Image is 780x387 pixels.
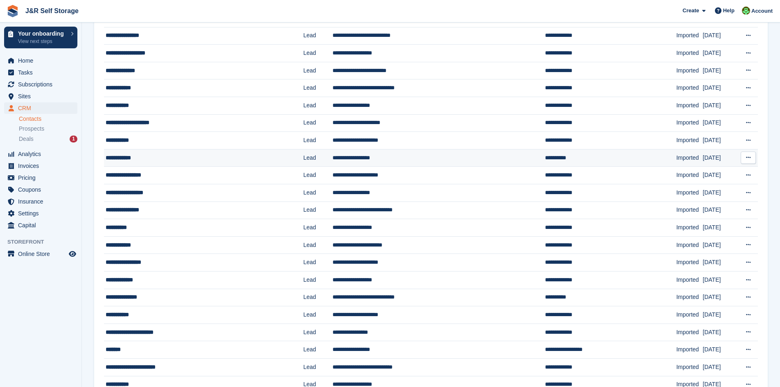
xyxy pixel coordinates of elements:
[303,236,332,254] td: Lead
[4,160,77,172] a: menu
[303,149,332,167] td: Lead
[676,114,703,132] td: Imported
[18,148,67,160] span: Analytics
[4,248,77,260] a: menu
[703,324,738,341] td: [DATE]
[18,79,67,90] span: Subscriptions
[19,135,34,143] span: Deals
[703,254,738,272] td: [DATE]
[18,38,67,45] p: View next steps
[703,289,738,306] td: [DATE]
[303,219,332,237] td: Lead
[703,219,738,237] td: [DATE]
[676,132,703,149] td: Imported
[4,148,77,160] a: menu
[70,136,77,143] div: 1
[18,31,67,36] p: Your onboarding
[303,114,332,132] td: Lead
[303,341,332,359] td: Lead
[4,184,77,195] a: menu
[703,201,738,219] td: [DATE]
[703,341,738,359] td: [DATE]
[18,208,67,219] span: Settings
[4,172,77,183] a: menu
[303,79,332,97] td: Lead
[703,306,738,324] td: [DATE]
[676,236,703,254] td: Imported
[676,219,703,237] td: Imported
[303,45,332,62] td: Lead
[703,167,738,184] td: [DATE]
[4,55,77,66] a: menu
[751,7,773,15] span: Account
[676,149,703,167] td: Imported
[676,358,703,376] td: Imported
[4,79,77,90] a: menu
[4,67,77,78] a: menu
[742,7,750,15] img: Steve Pollicott
[703,358,738,376] td: [DATE]
[676,306,703,324] td: Imported
[18,102,67,114] span: CRM
[676,45,703,62] td: Imported
[703,27,738,45] td: [DATE]
[303,167,332,184] td: Lead
[18,55,67,66] span: Home
[676,271,703,289] td: Imported
[676,97,703,115] td: Imported
[18,196,67,207] span: Insurance
[303,324,332,341] td: Lead
[703,149,738,167] td: [DATE]
[22,4,82,18] a: J&R Self Storage
[19,125,44,133] span: Prospects
[676,324,703,341] td: Imported
[676,27,703,45] td: Imported
[703,45,738,62] td: [DATE]
[303,358,332,376] td: Lead
[676,289,703,306] td: Imported
[4,91,77,102] a: menu
[703,184,738,201] td: [DATE]
[303,201,332,219] td: Lead
[7,5,19,17] img: stora-icon-8386f47178a22dfd0bd8f6a31ec36ba5ce8667c1dd55bd0f319d3a0aa187defe.svg
[703,132,738,149] td: [DATE]
[4,102,77,114] a: menu
[303,27,332,45] td: Lead
[703,114,738,132] td: [DATE]
[18,172,67,183] span: Pricing
[18,91,67,102] span: Sites
[676,62,703,79] td: Imported
[703,236,738,254] td: [DATE]
[4,208,77,219] a: menu
[303,184,332,201] td: Lead
[303,62,332,79] td: Lead
[18,184,67,195] span: Coupons
[303,306,332,324] td: Lead
[4,27,77,48] a: Your onboarding View next steps
[19,124,77,133] a: Prospects
[703,271,738,289] td: [DATE]
[68,249,77,259] a: Preview store
[303,132,332,149] td: Lead
[4,196,77,207] a: menu
[723,7,735,15] span: Help
[303,289,332,306] td: Lead
[7,238,81,246] span: Storefront
[676,184,703,201] td: Imported
[18,67,67,78] span: Tasks
[676,167,703,184] td: Imported
[703,62,738,79] td: [DATE]
[703,79,738,97] td: [DATE]
[683,7,699,15] span: Create
[676,79,703,97] td: Imported
[18,248,67,260] span: Online Store
[18,160,67,172] span: Invoices
[303,254,332,272] td: Lead
[4,220,77,231] a: menu
[676,201,703,219] td: Imported
[676,254,703,272] td: Imported
[19,115,77,123] a: Contacts
[303,271,332,289] td: Lead
[18,220,67,231] span: Capital
[703,97,738,115] td: [DATE]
